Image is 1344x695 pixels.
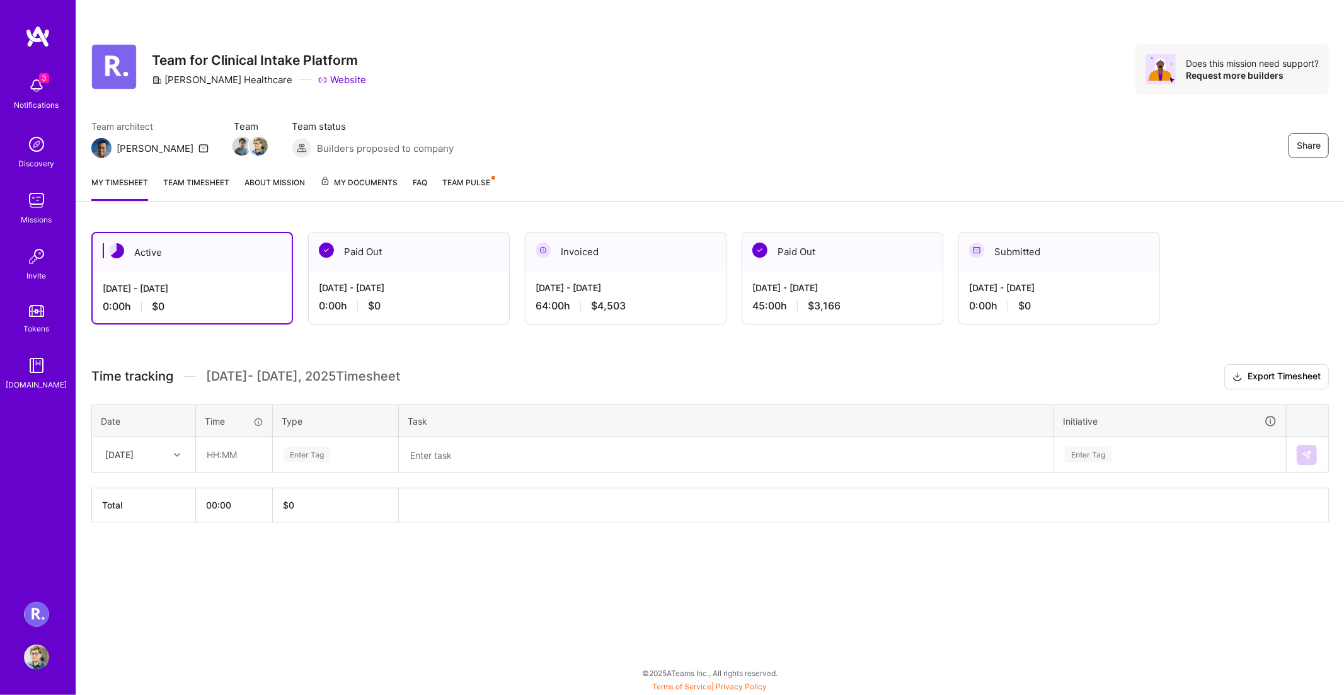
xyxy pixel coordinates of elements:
img: guide book [24,353,49,378]
div: [DATE] - [DATE] [969,281,1149,294]
th: Total [92,488,196,522]
span: | [653,682,767,691]
img: Submit [1302,450,1312,460]
img: Builders proposed to company [292,138,312,158]
img: Team Member Avatar [249,137,268,156]
div: Enter Tag [284,445,330,464]
span: [DATE] - [DATE] , 2025 Timesheet [206,369,400,384]
div: Submitted [959,233,1159,271]
i: icon Mail [198,143,209,153]
div: Request more builders [1186,69,1319,81]
div: Active [93,233,292,272]
a: My Documents [320,176,398,201]
span: Team Pulse [442,178,490,187]
img: Team Architect [91,138,112,158]
div: 0:00 h [103,300,282,313]
a: My timesheet [91,176,148,201]
div: Discovery [19,157,55,170]
div: Paid Out [309,233,509,271]
div: [DATE] - [DATE] [752,281,933,294]
span: Team [234,120,267,133]
img: Invite [24,244,49,269]
div: 45:00 h [752,299,933,313]
a: FAQ [413,176,427,201]
span: $3,166 [808,299,841,313]
a: Roger Healthcare: Team for Clinical Intake Platform [21,602,52,627]
span: Team architect [91,120,209,133]
div: © 2025 ATeams Inc., All rights reserved. [76,657,1344,689]
div: [DATE] [105,448,134,461]
a: Team timesheet [163,176,229,201]
th: 00:00 [196,488,273,522]
div: [DATE] - [DATE] [319,281,499,294]
img: Roger Healthcare: Team for Clinical Intake Platform [24,602,49,627]
div: Paid Out [742,233,943,271]
img: logo [25,25,50,48]
th: Date [92,405,196,437]
div: Time [205,415,263,428]
th: Type [273,405,399,437]
th: Task [399,405,1054,437]
button: Export Timesheet [1224,364,1329,389]
a: About Mission [244,176,305,201]
div: Initiative [1063,414,1277,428]
img: tokens [29,305,44,317]
a: Terms of Service [653,682,712,691]
img: User Avatar [24,645,49,670]
img: discovery [24,132,49,157]
button: Share [1289,133,1329,158]
h3: Team for Clinical Intake Platform [152,52,366,68]
span: $0 [1018,299,1031,313]
div: Invoiced [526,233,726,271]
i: icon Chevron [174,452,180,458]
img: bell [24,73,49,98]
div: Missions [21,213,52,226]
div: [DATE] - [DATE] [103,282,282,295]
div: 0:00 h [319,299,499,313]
div: 0:00 h [969,299,1149,313]
div: Invite [27,269,47,282]
i: icon CompanyGray [152,75,162,85]
span: Time tracking [91,369,173,384]
a: Team Pulse [442,176,494,201]
span: My Documents [320,176,398,190]
input: HH:MM [197,438,272,471]
a: User Avatar [21,645,52,670]
img: Submitted [969,243,984,258]
span: Team status [292,120,454,133]
div: [PERSON_NAME] [117,142,193,155]
img: Invoiced [536,243,551,258]
div: Enter Tag [1065,445,1111,464]
a: Privacy Policy [716,682,767,691]
span: $0 [368,299,381,313]
i: icon Download [1232,370,1243,384]
div: 64:00 h [536,299,716,313]
span: $4,503 [591,299,626,313]
img: Paid Out [319,243,334,258]
img: Active [109,243,124,258]
img: Team Member Avatar [233,137,251,156]
a: Website [318,73,366,86]
span: $ 0 [283,500,294,510]
span: 3 [39,73,49,83]
img: Paid Out [752,243,767,258]
div: Notifications [14,98,59,112]
div: Does this mission need support? [1186,57,1319,69]
img: Avatar [1146,54,1176,84]
img: teamwork [24,188,49,213]
div: Tokens [24,322,50,335]
a: Team Member Avatar [234,135,250,157]
span: $0 [152,300,164,313]
span: Builders proposed to company [317,142,454,155]
div: [DOMAIN_NAME] [6,378,67,391]
div: [DATE] - [DATE] [536,281,716,294]
a: Team Member Avatar [250,135,267,157]
div: [PERSON_NAME] Healthcare [152,73,292,86]
img: Company Logo [91,44,137,89]
span: Share [1297,139,1321,152]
